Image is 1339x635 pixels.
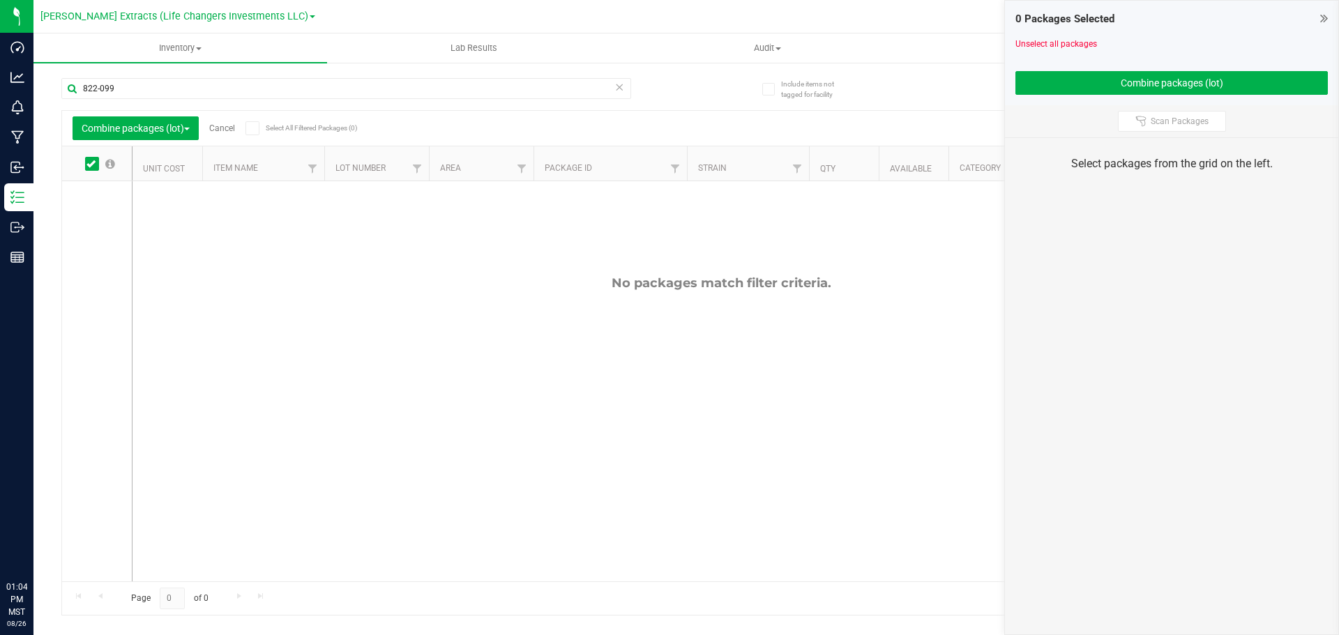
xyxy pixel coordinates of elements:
[10,250,24,264] inline-svg: Reports
[41,521,58,538] iframe: Resource center unread badge
[960,163,1001,173] a: Category
[781,79,851,100] span: Include items not tagged for facility
[1022,155,1321,172] div: Select packages from the grid on the left.
[335,163,386,173] a: Lot Number
[10,40,24,54] inline-svg: Dashboard
[915,33,1209,63] a: Inventory Counts
[33,42,327,54] span: Inventory
[327,33,621,63] a: Lab Results
[10,100,24,114] inline-svg: Monitoring
[1015,71,1328,95] button: Combine packages (lot)
[440,163,461,173] a: Area
[621,42,914,54] span: Audit
[213,163,258,173] a: Item Name
[6,618,27,629] p: 08/26
[1151,116,1209,127] span: Scan Packages
[545,163,592,173] a: Package ID
[510,157,534,181] a: Filter
[10,190,24,204] inline-svg: Inventory
[209,123,235,133] a: Cancel
[10,160,24,174] inline-svg: Inbound
[82,123,190,134] span: Combine packages (lot)
[1118,111,1226,132] button: Scan Packages
[406,157,429,181] a: Filter
[61,78,631,99] input: Search Package ID, Item Name, SKU, Lot or Part Number...
[10,220,24,234] inline-svg: Outbound
[10,130,24,144] inline-svg: Manufacturing
[266,124,335,132] span: Select All Filtered Packages (0)
[621,33,914,63] a: Audit
[10,70,24,84] inline-svg: Analytics
[698,163,727,173] a: Strain
[786,157,809,181] a: Filter
[6,581,27,618] p: 01:04 PM MST
[143,164,185,174] a: Unit Cost
[14,523,56,565] iframe: Resource center
[40,10,308,22] span: [PERSON_NAME] Extracts (Life Changers Investments LLC)
[890,164,932,174] a: Available
[614,78,624,96] span: Clear
[664,157,687,181] a: Filter
[73,116,199,140] button: Combine packages (lot)
[301,157,324,181] a: Filter
[1015,39,1097,49] a: Unselect all packages
[133,275,1310,291] div: No packages match filter criteria.
[33,33,327,63] a: Inventory
[432,42,516,54] span: Lab Results
[119,588,220,609] span: Page of 0
[105,159,115,169] span: Select all records on this page
[820,164,835,174] a: Qty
